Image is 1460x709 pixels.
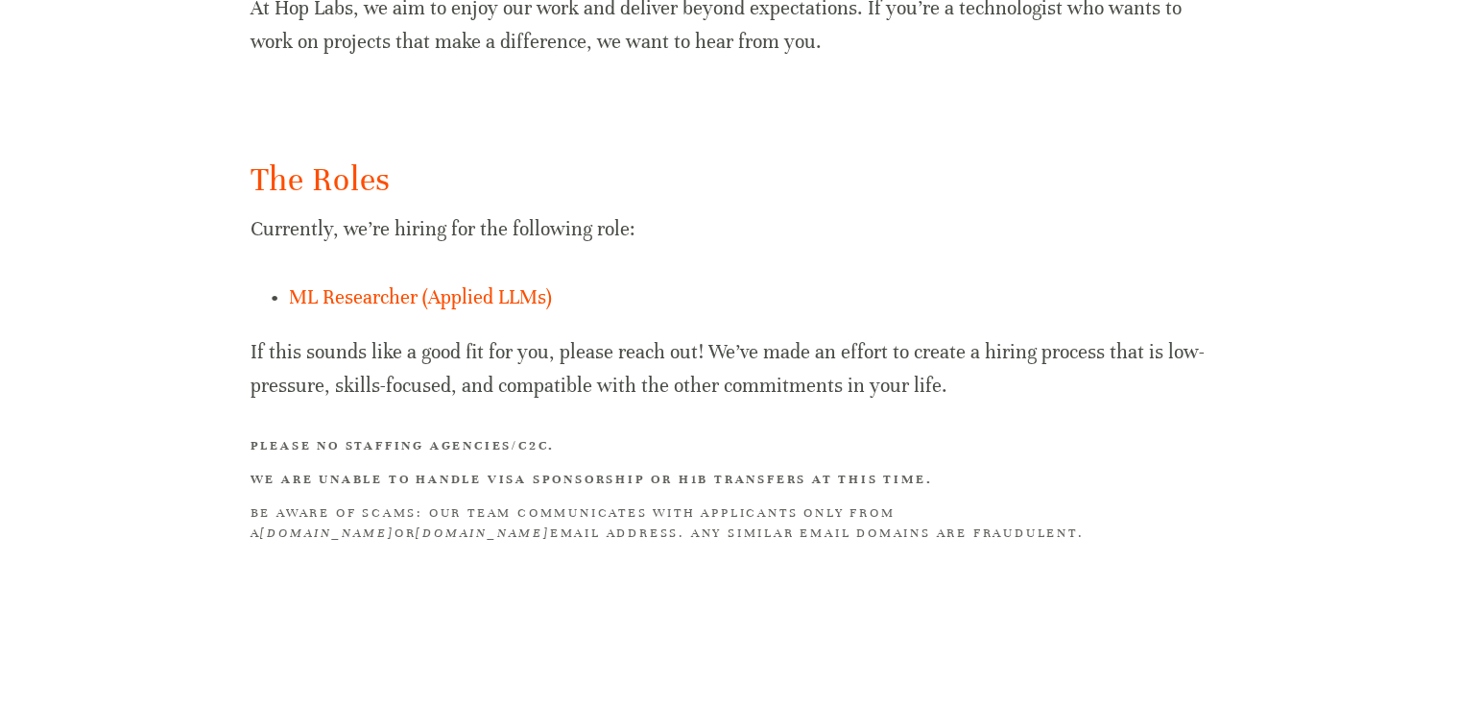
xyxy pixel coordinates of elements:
[251,335,1210,403] p: If this sounds like a good fit for you, please reach out! We’ve made an effort to create a hiring...
[260,526,394,541] em: [DOMAIN_NAME]
[251,438,556,453] strong: Please no staffing agencies/C2C.
[289,285,552,309] a: ML Researcher (Applied LLMs)
[416,526,549,541] em: [DOMAIN_NAME]
[251,212,1210,246] p: Currently, we’re hiring for the following role:
[251,158,1210,203] h2: The Roles
[251,472,933,487] strong: We are unable to handle visa sponsorship or H1B transfers at this time.
[251,503,1210,544] h3: BE AWARE OF SCAMS: Our team communicates with applicants only from a or email address. Any simila...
